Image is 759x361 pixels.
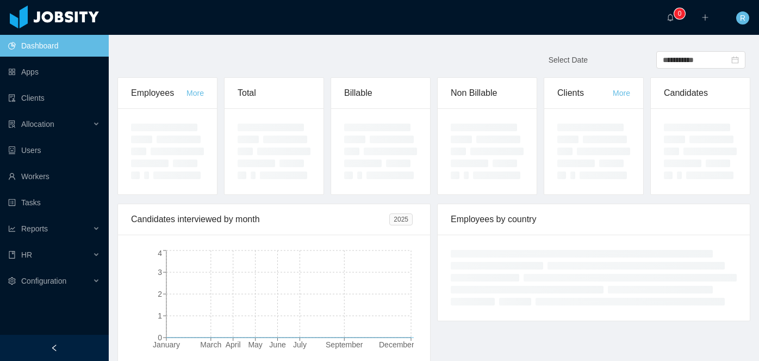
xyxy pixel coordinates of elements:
[8,166,100,187] a: icon: userWorkers
[8,277,16,285] i: icon: setting
[8,87,100,109] a: icon: auditClients
[557,78,613,108] div: Clients
[549,56,588,64] span: Select Date
[293,340,307,349] tspan: July
[8,225,16,232] i: icon: line-chart
[158,268,162,277] tspan: 3
[158,290,162,298] tspan: 2
[158,249,162,258] tspan: 4
[21,250,32,259] span: HR
[21,277,66,285] span: Configuration
[186,89,204,97] a: More
[248,340,262,349] tspan: May
[379,340,414,349] tspan: December
[326,340,363,349] tspan: September
[451,78,524,108] div: Non Billable
[664,78,737,108] div: Candidates
[667,14,674,21] i: icon: bell
[158,333,162,342] tspan: 0
[701,14,709,21] i: icon: plus
[451,204,737,235] div: Employees by country
[389,213,413,225] span: 2025
[238,78,310,108] div: Total
[740,11,745,25] span: R
[158,311,162,320] tspan: 1
[8,120,16,128] i: icon: solution
[226,340,241,349] tspan: April
[200,340,221,349] tspan: March
[21,120,54,129] span: Allocation
[344,78,417,108] div: Billable
[8,35,100,57] a: icon: pie-chartDashboard
[131,78,186,108] div: Employees
[131,204,389,235] div: Candidates interviewed by month
[8,139,100,161] a: icon: robotUsers
[153,340,180,349] tspan: January
[674,8,685,19] sup: 0
[613,89,630,97] a: More
[8,192,100,213] a: icon: profileTasks
[269,340,286,349] tspan: June
[8,61,100,83] a: icon: appstoreApps
[8,251,16,259] i: icon: book
[21,224,48,233] span: Reports
[731,56,739,64] i: icon: calendar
